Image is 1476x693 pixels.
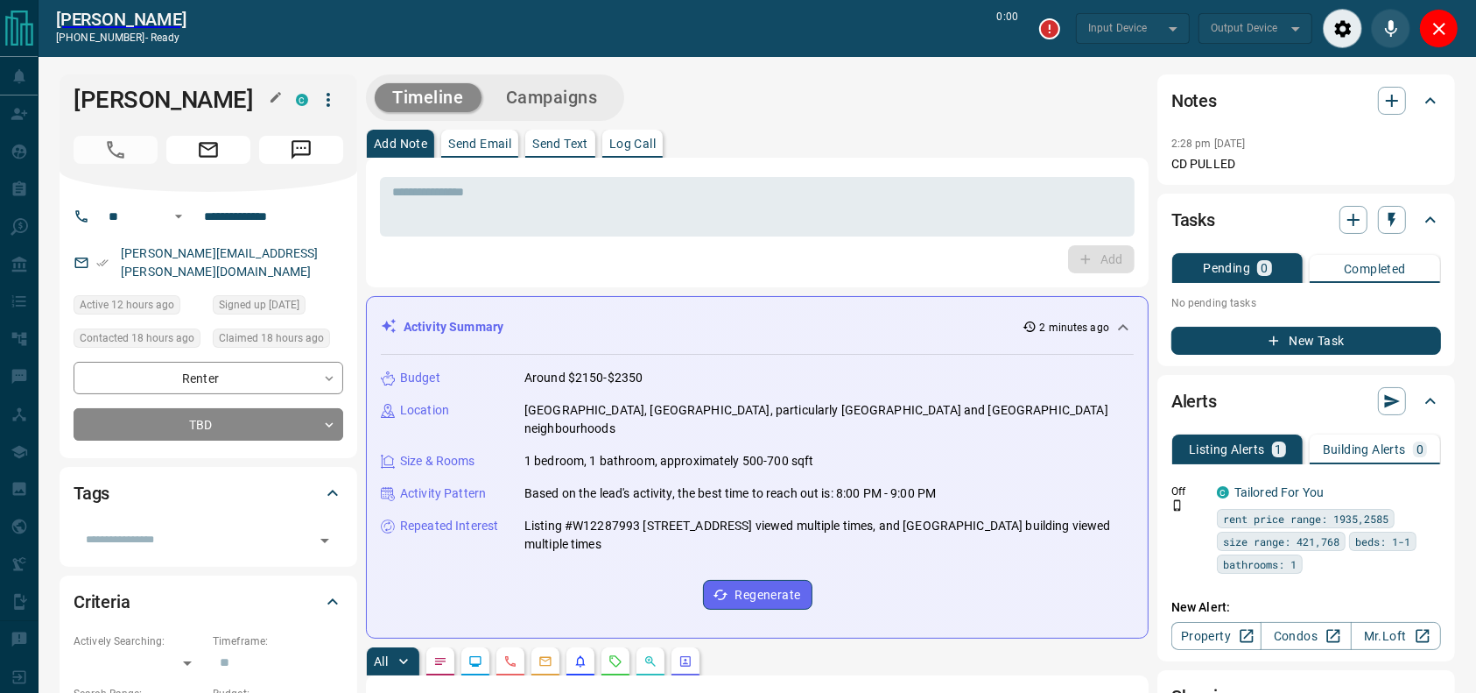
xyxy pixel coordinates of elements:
[1223,533,1339,550] span: size range: 421,768
[1261,622,1351,650] a: Condos
[1344,263,1406,275] p: Completed
[1171,622,1262,650] a: Property
[74,329,204,353] div: Mon Aug 18 2025
[524,401,1134,438] p: [GEOGRAPHIC_DATA], [GEOGRAPHIC_DATA], particularly [GEOGRAPHIC_DATA] and [GEOGRAPHIC_DATA] neighb...
[1171,499,1184,512] svg: Push Notification Only
[608,654,622,668] svg: Requests
[404,318,503,336] p: Activity Summary
[74,408,343,441] div: TBD
[74,588,130,616] h2: Criteria
[643,654,657,668] svg: Opportunities
[80,296,174,314] span: Active 12 hours ago
[1217,486,1229,499] div: condos.ca
[381,311,1134,343] div: Activity Summary2 minutes ago
[524,452,813,470] p: 1 bedroom, 1 bathroom, approximately 500-700 sqft
[1323,443,1406,456] p: Building Alerts
[74,479,109,507] h2: Tags
[168,206,189,227] button: Open
[703,580,812,610] button: Regenerate
[74,581,343,623] div: Criteria
[1171,199,1441,241] div: Tasks
[1171,138,1246,150] p: 2:28 pm [DATE]
[74,136,158,164] span: Call
[448,138,511,150] p: Send Email
[1171,206,1215,234] h2: Tasks
[468,654,482,668] svg: Lead Browsing Activity
[296,94,308,106] div: condos.ca
[400,369,440,387] p: Budget
[1203,262,1250,274] p: Pending
[524,517,1134,554] p: Listing #W12287993 [STREET_ADDRESS] viewed multiple times, and [GEOGRAPHIC_DATA] building viewed ...
[488,83,615,112] button: Campaigns
[524,484,936,503] p: Based on the lead's activity, the best time to reach out is: 8:00 PM - 9:00 PM
[503,654,517,668] svg: Calls
[56,9,186,30] a: [PERSON_NAME]
[433,654,447,668] svg: Notes
[259,136,343,164] span: Message
[609,138,656,150] p: Log Call
[1416,443,1423,456] p: 0
[1371,9,1410,48] div: Mute
[997,9,1018,48] p: 0:00
[573,654,587,668] svg: Listing Alerts
[1355,533,1410,550] span: beds: 1-1
[374,138,427,150] p: Add Note
[400,452,475,470] p: Size & Rooms
[96,257,109,269] svg: Email Verified
[400,484,486,503] p: Activity Pattern
[56,30,186,46] p: [PHONE_NUMBER] -
[1171,327,1441,355] button: New Task
[375,83,481,112] button: Timeline
[1261,262,1268,274] p: 0
[74,86,270,114] h1: [PERSON_NAME]
[1171,598,1441,617] p: New Alert:
[374,655,388,668] p: All
[151,32,180,44] span: ready
[121,246,319,279] a: [PERSON_NAME][EMAIL_ADDRESS][PERSON_NAME][DOMAIN_NAME]
[1351,622,1441,650] a: Mr.Loft
[74,295,204,320] div: Mon Aug 18 2025
[1171,155,1441,173] p: CD PULLED
[1171,87,1217,115] h2: Notes
[219,329,324,347] span: Claimed 18 hours ago
[524,369,643,387] p: Around $2150-$2350
[74,472,343,514] div: Tags
[1234,485,1324,499] a: Tailored For You
[678,654,692,668] svg: Agent Actions
[1189,443,1265,456] p: Listing Alerts
[166,136,250,164] span: Email
[1223,555,1297,573] span: bathrooms: 1
[532,138,588,150] p: Send Text
[1171,290,1441,316] p: No pending tasks
[1171,380,1441,422] div: Alerts
[400,517,498,535] p: Repeated Interest
[313,528,337,553] button: Open
[213,295,343,320] div: Sun Aug 17 2025
[213,633,343,649] p: Timeframe:
[1276,443,1283,456] p: 1
[80,329,194,347] span: Contacted 18 hours ago
[1040,320,1109,336] p: 2 minutes ago
[1223,510,1388,527] span: rent price range: 1935,2585
[538,654,552,668] svg: Emails
[74,362,343,394] div: Renter
[1419,9,1458,48] div: Close
[1171,387,1217,415] h2: Alerts
[1171,484,1206,499] p: Off
[219,296,299,314] span: Signed up [DATE]
[213,329,343,353] div: Mon Aug 18 2025
[1171,80,1441,122] div: Notes
[74,633,204,649] p: Actively Searching:
[400,401,449,420] p: Location
[1323,9,1362,48] div: Audio Settings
